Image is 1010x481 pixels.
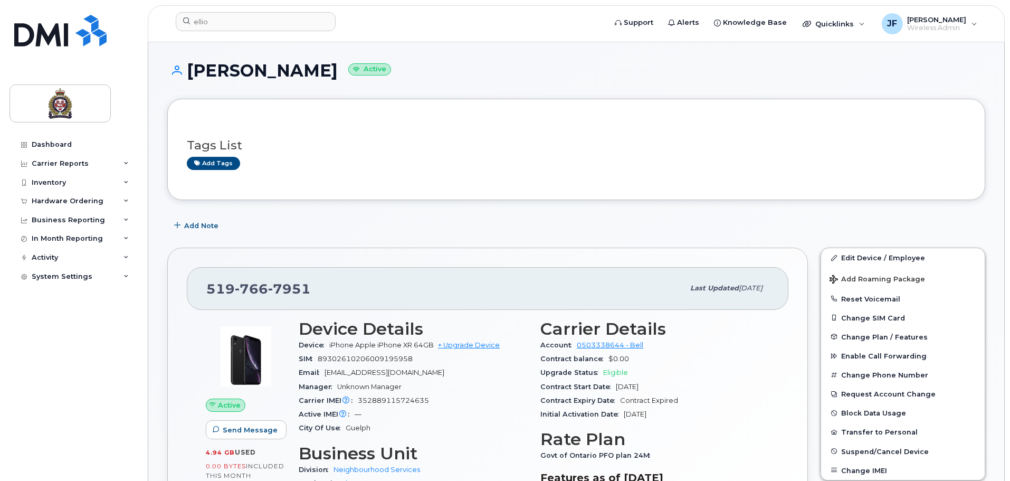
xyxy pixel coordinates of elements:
[821,308,985,327] button: Change SIM Card
[206,449,235,456] span: 4.94 GB
[540,319,769,338] h3: Carrier Details
[821,422,985,441] button: Transfer to Personal
[821,327,985,346] button: Change Plan / Features
[608,355,629,363] span: $0.00
[299,410,355,418] span: Active IMEI
[187,157,240,170] a: Add tags
[235,448,256,456] span: used
[346,424,370,432] span: Guelph
[299,341,329,349] span: Device
[299,466,334,474] span: Division
[334,466,420,474] a: Neighbourhood Services
[739,284,763,292] span: [DATE]
[348,63,391,76] small: Active
[299,319,528,338] h3: Device Details
[318,355,413,363] span: 89302610206009195958
[167,216,227,235] button: Add Note
[620,397,678,404] span: Contract Expired
[821,365,985,384] button: Change Phone Number
[299,383,337,391] span: Manager
[540,430,769,449] h3: Rate Plan
[206,462,284,479] span: included this month
[841,333,928,341] span: Change Plan / Features
[337,383,402,391] span: Unknown Manager
[206,463,246,470] span: 0.00 Bytes
[540,341,577,349] span: Account
[540,410,624,418] span: Initial Activation Date
[358,397,429,404] span: 352889115724635
[690,284,739,292] span: Last updated
[184,221,218,231] span: Add Note
[167,61,985,80] h1: [PERSON_NAME]
[821,384,985,403] button: Request Account Change
[299,444,528,463] h3: Business Unit
[206,420,287,439] button: Send Message
[299,369,325,376] span: Email
[218,400,241,410] span: Active
[540,451,655,459] span: Govt of Ontario PFO plan 24M
[325,369,444,376] span: [EMAIL_ADDRESS][DOMAIN_NAME]
[206,281,311,297] span: 519
[624,410,646,418] span: [DATE]
[540,383,616,391] span: Contract Start Date
[821,442,985,461] button: Suspend/Cancel Device
[821,289,985,308] button: Reset Voicemail
[841,352,927,360] span: Enable Call Forwarding
[830,275,925,285] span: Add Roaming Package
[616,383,639,391] span: [DATE]
[577,341,643,349] a: 0503338644 - Bell
[821,403,985,422] button: Block Data Usage
[299,424,346,432] span: City Of Use
[821,346,985,365] button: Enable Call Forwarding
[821,248,985,267] a: Edit Device / Employee
[235,281,268,297] span: 766
[821,268,985,289] button: Add Roaming Package
[540,397,620,404] span: Contract Expiry Date
[268,281,311,297] span: 7951
[841,447,929,455] span: Suspend/Cancel Device
[603,369,628,376] span: Eligible
[438,341,500,349] a: + Upgrade Device
[540,369,603,376] span: Upgrade Status
[540,355,608,363] span: Contract balance
[299,397,358,404] span: Carrier IMEI
[329,341,434,349] span: iPhone Apple iPhone XR 64GB
[223,425,278,435] span: Send Message
[214,325,278,388] img: image20231002-3703462-1qb80zy.jpeg
[821,461,985,480] button: Change IMEI
[299,355,318,363] span: SIM
[187,139,966,152] h3: Tags List
[355,410,361,418] span: —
